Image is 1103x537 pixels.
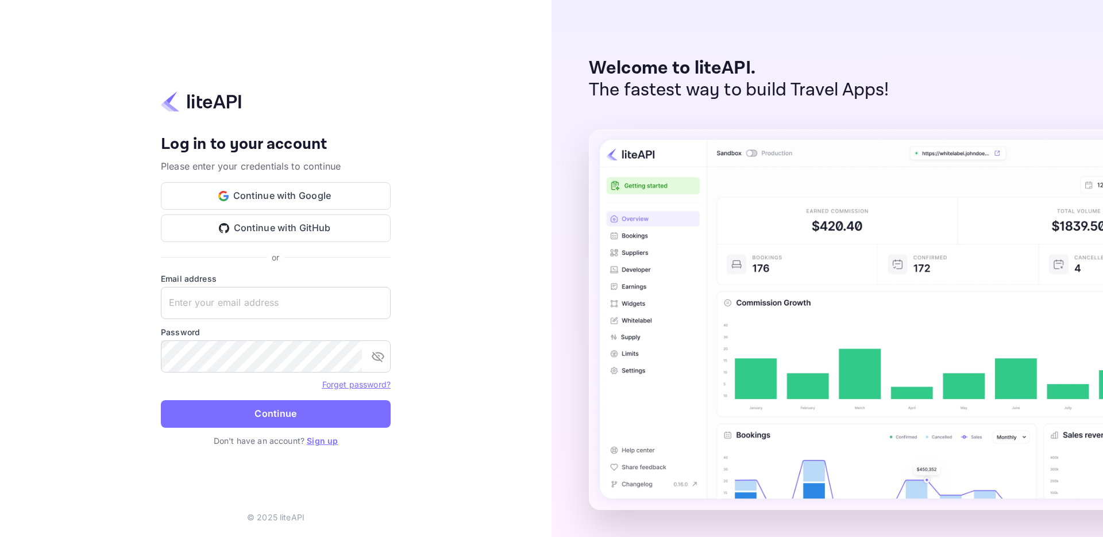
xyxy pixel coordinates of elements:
[322,378,391,390] a: Forget password?
[589,79,889,101] p: The fastest way to build Travel Apps!
[589,57,889,79] p: Welcome to liteAPI.
[307,436,338,446] a: Sign up
[161,159,391,173] p: Please enter your credentials to continue
[272,251,279,263] p: or
[161,214,391,242] button: Continue with GitHub
[247,511,304,523] p: © 2025 liteAPI
[161,90,241,113] img: liteapi
[161,287,391,319] input: Enter your email address
[161,435,391,447] p: Don't have an account?
[161,135,391,155] h4: Log in to your account
[161,326,391,338] label: Password
[161,400,391,428] button: Continue
[161,182,391,210] button: Continue with Google
[322,379,391,389] a: Forget password?
[367,345,389,368] button: toggle password visibility
[161,273,391,285] label: Email address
